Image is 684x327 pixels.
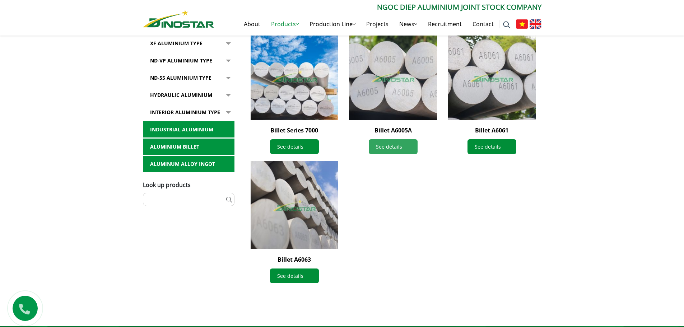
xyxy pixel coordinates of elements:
[467,139,516,154] a: See details
[516,19,528,29] img: Tiếng Việt
[251,32,339,120] img: Billet Series 7000
[503,21,510,28] img: search
[143,87,234,103] a: Hydraulic Aluminium
[143,156,234,172] a: Aluminum alloy ingot
[238,13,266,36] a: About
[423,13,467,36] a: Recruitment
[374,126,412,134] a: Billet A6005A
[143,121,234,138] a: Industrial aluminium
[278,256,311,263] a: Billet A6063
[251,161,339,249] img: Billet A6063
[394,13,423,36] a: News
[143,104,234,121] a: Interior Aluminium Type
[143,10,214,28] img: Nhôm Dinostar
[361,13,394,36] a: Projects
[448,32,536,120] img: Billet A6061
[143,52,234,69] a: ND-VP Aluminium type
[143,181,191,189] span: Look up products
[266,13,304,36] a: Products
[369,139,418,154] a: See details
[143,139,234,155] a: Aluminium billet
[475,126,508,134] a: Billet A6061
[349,32,437,120] img: Billet A6005A
[530,19,541,29] img: English
[467,13,499,36] a: Contact
[270,126,318,134] a: Billet Series 7000
[304,13,361,36] a: Production Line
[270,268,319,283] a: See details
[143,35,234,52] a: XF Aluminium type
[214,2,541,13] p: Ngoc Diep Aluminium Joint Stock Company
[143,70,234,86] a: ND-55 Aluminium type
[270,139,319,154] a: See details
